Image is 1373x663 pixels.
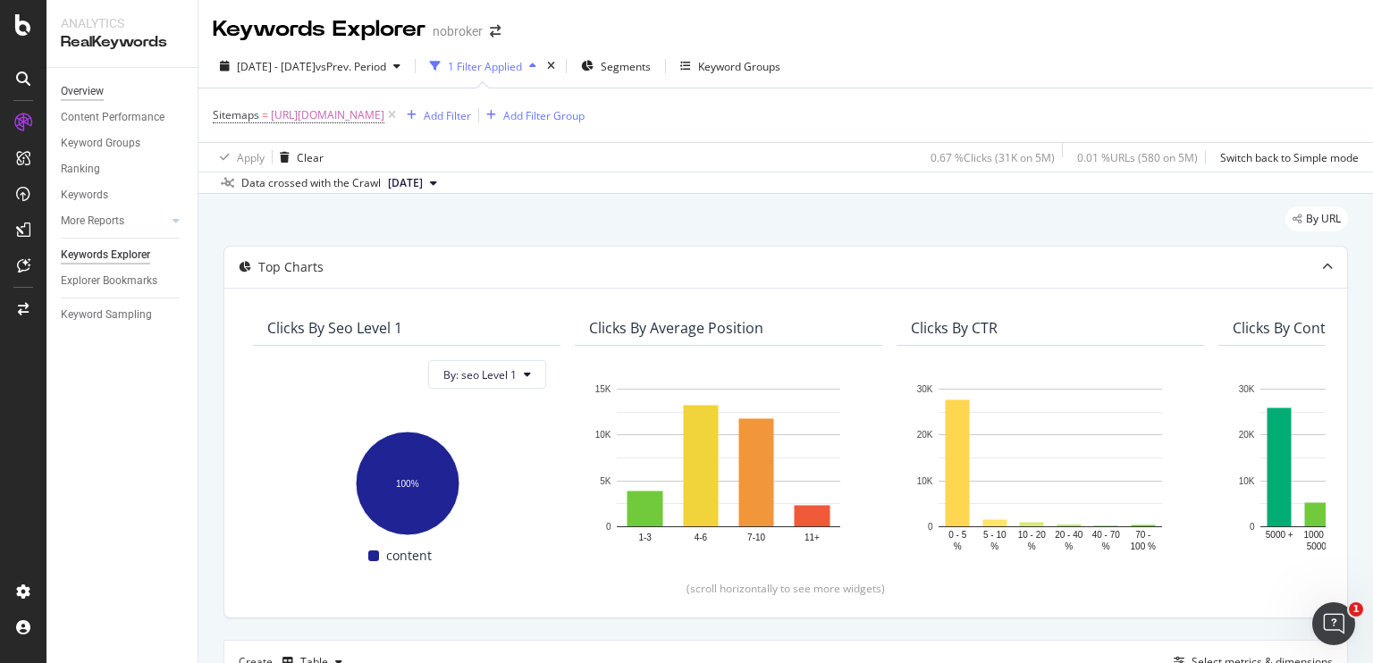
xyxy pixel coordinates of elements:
[396,479,419,489] text: 100%
[673,52,788,80] button: Keyword Groups
[61,306,185,324] a: Keyword Sampling
[600,476,611,486] text: 5K
[1213,143,1359,172] button: Switch back to Simple mode
[61,108,164,127] div: Content Performance
[386,545,432,566] span: content
[1239,476,1255,486] text: 10K
[61,186,185,205] a: Keywords
[237,150,265,165] div: Apply
[262,107,268,122] span: =
[1018,530,1047,540] text: 10 - 20
[61,186,108,205] div: Keywords
[931,150,1055,165] div: 0.67 % Clicks ( 31K on 5M )
[241,175,381,191] div: Data crossed with the Crawl
[1307,541,1327,551] text: 5000
[1306,214,1341,224] span: By URL
[954,541,962,551] text: %
[543,57,559,75] div: times
[213,14,425,45] div: Keywords Explorer
[61,246,185,264] a: Keywords Explorer
[61,212,124,231] div: More Reports
[1349,602,1363,617] span: 1
[1131,541,1156,551] text: 100 %
[213,143,265,172] button: Apply
[1135,530,1150,540] text: 70 -
[61,306,152,324] div: Keyword Sampling
[388,175,423,191] span: 2025 Aug. 4th
[1250,522,1255,532] text: 0
[400,105,471,126] button: Add Filter
[271,103,384,128] span: [URL][DOMAIN_NAME]
[213,107,259,122] span: Sitemaps
[433,22,483,40] div: nobroker
[595,431,611,441] text: 10K
[638,533,652,542] text: 1-3
[601,59,651,74] span: Segments
[1312,602,1355,645] iframe: Intercom live chat
[695,533,708,542] text: 4-6
[213,52,408,80] button: [DATE] - [DATE]vsPrev. Period
[61,272,157,290] div: Explorer Bookmarks
[267,319,402,337] div: Clicks By seo Level 1
[61,272,185,290] a: Explorer Bookmarks
[258,258,324,276] div: Top Charts
[61,134,185,153] a: Keyword Groups
[443,367,517,382] span: By: seo Level 1
[297,150,324,165] div: Clear
[917,431,933,441] text: 20K
[948,530,966,540] text: 0 - 5
[246,581,1326,596] div: (scroll horizontally to see more widgets)
[928,522,933,532] text: 0
[1077,150,1198,165] div: 0.01 % URLs ( 580 on 5M )
[61,14,183,32] div: Analytics
[606,522,611,532] text: 0
[983,530,1007,540] text: 5 - 10
[237,59,316,74] span: [DATE] - [DATE]
[911,319,998,337] div: Clicks By CTR
[911,380,1190,553] svg: A chart.
[448,59,522,74] div: 1 Filter Applied
[589,319,763,337] div: Clicks By Average Position
[1102,541,1110,551] text: %
[61,82,104,101] div: Overview
[61,32,183,53] div: RealKeywords
[595,384,611,394] text: 15K
[381,172,444,194] button: [DATE]
[479,105,585,126] button: Add Filter Group
[61,82,185,101] a: Overview
[316,59,386,74] span: vs Prev. Period
[61,108,185,127] a: Content Performance
[61,134,140,153] div: Keyword Groups
[574,52,658,80] button: Segments
[1220,150,1359,165] div: Switch back to Simple mode
[1266,530,1293,540] text: 5000 +
[61,160,185,179] a: Ranking
[1055,530,1083,540] text: 20 - 40
[61,212,167,231] a: More Reports
[1304,530,1329,540] text: 1000 -
[804,533,820,542] text: 11+
[490,25,501,38] div: arrow-right-arrow-left
[428,360,546,389] button: By: seo Level 1
[1239,384,1255,394] text: 30K
[747,533,765,542] text: 7-10
[698,59,780,74] div: Keyword Groups
[1028,541,1036,551] text: %
[917,476,933,486] text: 10K
[267,423,546,538] svg: A chart.
[1065,541,1073,551] text: %
[1239,431,1255,441] text: 20K
[917,384,933,394] text: 30K
[503,108,585,123] div: Add Filter Group
[1092,530,1121,540] text: 40 - 70
[589,380,868,553] svg: A chart.
[990,541,998,551] text: %
[273,143,324,172] button: Clear
[423,52,543,80] button: 1 Filter Applied
[61,160,100,179] div: Ranking
[424,108,471,123] div: Add Filter
[1285,206,1348,231] div: legacy label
